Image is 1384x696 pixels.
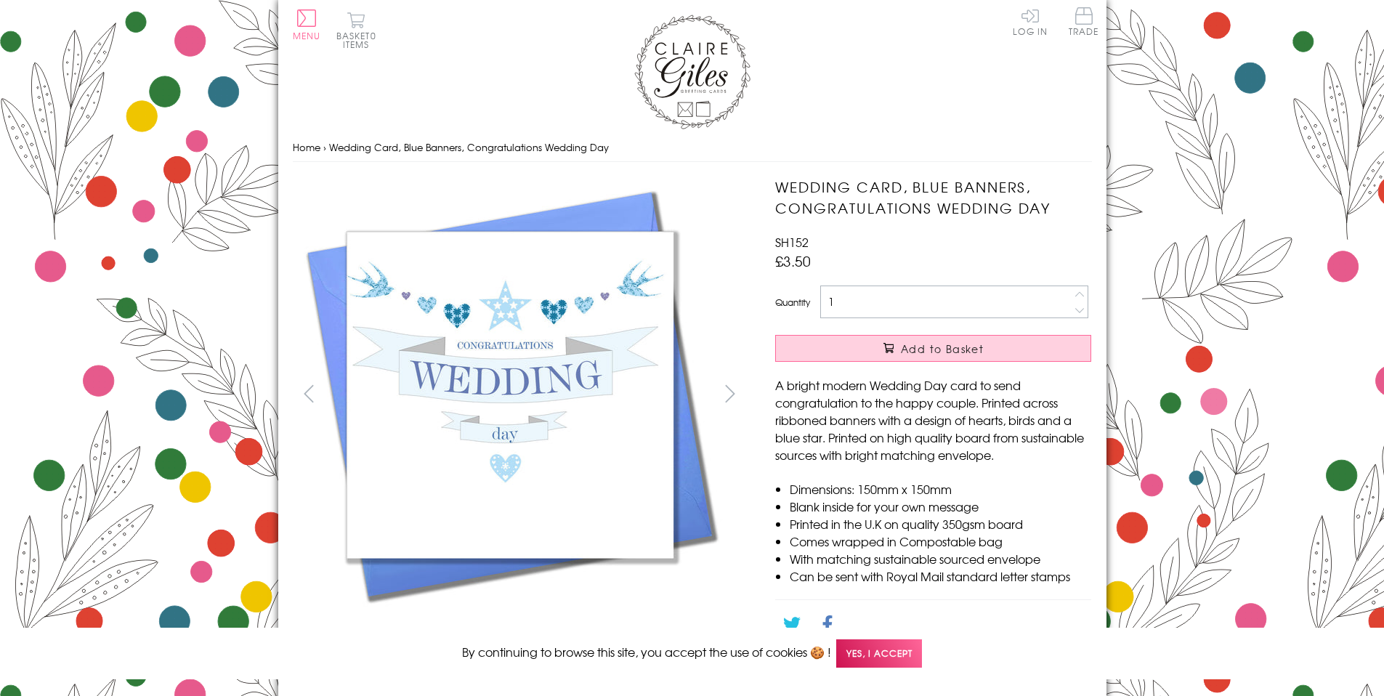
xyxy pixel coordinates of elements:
button: Menu [293,9,321,40]
li: Can be sent with Royal Mail standard letter stamps [790,567,1091,585]
span: Trade [1069,7,1099,36]
a: Trade [1069,7,1099,39]
span: Menu [293,29,321,42]
a: Home [293,140,320,154]
nav: breadcrumbs [293,133,1092,163]
span: £3.50 [775,251,811,271]
li: Printed in the U.K on quality 350gsm board [790,515,1091,533]
li: Comes wrapped in Compostable bag [790,533,1091,550]
img: Claire Giles Greetings Cards [634,15,750,129]
span: Yes, I accept [836,639,922,668]
button: Add to Basket [775,335,1091,362]
button: next [713,377,746,410]
img: Wedding Card, Blue Banners, Congratulations Wedding Day [293,177,729,612]
li: Dimensions: 150mm x 150mm [790,480,1091,498]
li: Blank inside for your own message [790,498,1091,515]
span: 0 items [343,29,376,51]
li: With matching sustainable sourced envelope [790,550,1091,567]
span: SH152 [775,233,809,251]
a: Log In [1013,7,1048,36]
p: A bright modern Wedding Day card to send congratulation to the happy couple. Printed across ribbo... [775,376,1091,464]
span: Wedding Card, Blue Banners, Congratulations Wedding Day [329,140,609,154]
label: Quantity [775,296,810,309]
span: › [323,140,326,154]
button: Basket0 items [336,12,376,49]
span: Add to Basket [901,341,984,356]
button: prev [293,377,325,410]
h1: Wedding Card, Blue Banners, Congratulations Wedding Day [775,177,1091,219]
